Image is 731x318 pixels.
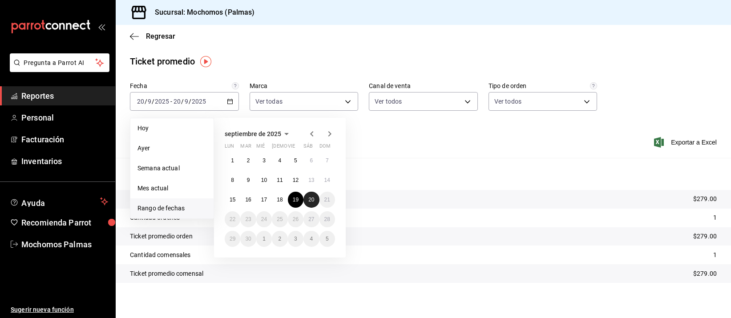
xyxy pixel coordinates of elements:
abbr: 28 de septiembre de 2025 [324,216,330,222]
abbr: 23 de septiembre de 2025 [245,216,251,222]
abbr: 17 de septiembre de 2025 [261,197,267,203]
input: -- [184,98,189,105]
span: / [152,98,154,105]
abbr: 2 de octubre de 2025 [279,236,282,242]
span: - [170,98,172,105]
button: open_drawer_menu [98,23,105,30]
button: 23 de septiembre de 2025 [240,211,256,227]
h3: Sucursal: Mochomos (Palmas) [148,7,255,18]
p: 1 [713,250,717,260]
button: 8 de septiembre de 2025 [225,172,240,188]
svg: Todas las órdenes contabilizan 1 comensal a excepción de órdenes de mesa con comensales obligator... [590,82,597,89]
img: Tooltip marker [200,56,211,67]
button: 2 de octubre de 2025 [272,231,287,247]
button: 2 de septiembre de 2025 [240,153,256,169]
button: 22 de septiembre de 2025 [225,211,240,227]
input: ---- [154,98,170,105]
abbr: 7 de septiembre de 2025 [326,157,329,164]
abbr: 4 de octubre de 2025 [310,236,313,242]
abbr: 1 de septiembre de 2025 [231,157,234,164]
button: 5 de septiembre de 2025 [288,153,303,169]
span: Facturación [21,133,108,145]
button: 19 de septiembre de 2025 [288,192,303,208]
span: Exportar a Excel [656,137,717,148]
abbr: 19 de septiembre de 2025 [293,197,299,203]
span: Pregunta a Parrot AI [24,58,96,68]
span: / [145,98,147,105]
svg: Información delimitada a máximo 62 días. [232,82,239,89]
button: 10 de septiembre de 2025 [256,172,272,188]
p: Cantidad comensales [130,250,191,260]
button: septiembre de 2025 [225,129,292,139]
a: Pregunta a Parrot AI [6,64,109,74]
abbr: 18 de septiembre de 2025 [277,197,283,203]
button: Pregunta a Parrot AI [10,53,109,72]
button: 12 de septiembre de 2025 [288,172,303,188]
abbr: martes [240,143,251,153]
span: / [181,98,184,105]
span: Mochomos Palmas [21,238,108,250]
span: Hoy [137,124,206,133]
span: Ayuda [21,196,97,207]
button: 15 de septiembre de 2025 [225,192,240,208]
abbr: 3 de septiembre de 2025 [263,157,266,164]
abbr: jueves [272,143,324,153]
button: Regresar [130,32,175,40]
abbr: 16 de septiembre de 2025 [245,197,251,203]
span: Mes actual [137,184,206,193]
abbr: 22 de septiembre de 2025 [230,216,235,222]
button: 3 de octubre de 2025 [288,231,303,247]
abbr: 21 de septiembre de 2025 [324,197,330,203]
div: Ticket promedio [130,55,195,68]
p: Resumen [130,169,717,179]
abbr: 11 de septiembre de 2025 [277,177,283,183]
p: $279.00 [693,194,717,204]
abbr: 5 de octubre de 2025 [326,236,329,242]
abbr: 15 de septiembre de 2025 [230,197,235,203]
span: / [189,98,191,105]
abbr: lunes [225,143,234,153]
button: 25 de septiembre de 2025 [272,211,287,227]
button: 17 de septiembre de 2025 [256,192,272,208]
span: Ver todos [375,97,402,106]
abbr: 13 de septiembre de 2025 [308,177,314,183]
abbr: 4 de septiembre de 2025 [279,157,282,164]
span: Ver todas [255,97,283,106]
button: 29 de septiembre de 2025 [225,231,240,247]
abbr: 27 de septiembre de 2025 [308,216,314,222]
span: Rango de fechas [137,204,206,213]
button: 5 de octubre de 2025 [319,231,335,247]
button: 24 de septiembre de 2025 [256,211,272,227]
abbr: 2 de septiembre de 2025 [247,157,250,164]
button: 18 de septiembre de 2025 [272,192,287,208]
button: 11 de septiembre de 2025 [272,172,287,188]
button: 21 de septiembre de 2025 [319,192,335,208]
button: 20 de septiembre de 2025 [303,192,319,208]
abbr: 20 de septiembre de 2025 [308,197,314,203]
button: 14 de septiembre de 2025 [319,172,335,188]
button: 16 de septiembre de 2025 [240,192,256,208]
button: 4 de octubre de 2025 [303,231,319,247]
abbr: domingo [319,143,331,153]
p: Ticket promedio orden [130,232,193,241]
button: 6 de septiembre de 2025 [303,153,319,169]
p: $279.00 [693,232,717,241]
span: Inventarios [21,155,108,167]
abbr: 8 de septiembre de 2025 [231,177,234,183]
span: Regresar [146,32,175,40]
abbr: 6 de septiembre de 2025 [310,157,313,164]
button: 30 de septiembre de 2025 [240,231,256,247]
abbr: 9 de septiembre de 2025 [247,177,250,183]
span: Sugerir nueva función [11,305,108,314]
abbr: 30 de septiembre de 2025 [245,236,251,242]
button: 28 de septiembre de 2025 [319,211,335,227]
abbr: 12 de septiembre de 2025 [293,177,299,183]
abbr: sábado [303,143,313,153]
label: Tipo de orden [489,83,598,89]
span: Ayer [137,144,206,153]
abbr: 26 de septiembre de 2025 [293,216,299,222]
button: 3 de septiembre de 2025 [256,153,272,169]
abbr: viernes [288,143,295,153]
abbr: 25 de septiembre de 2025 [277,216,283,222]
input: ---- [191,98,206,105]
